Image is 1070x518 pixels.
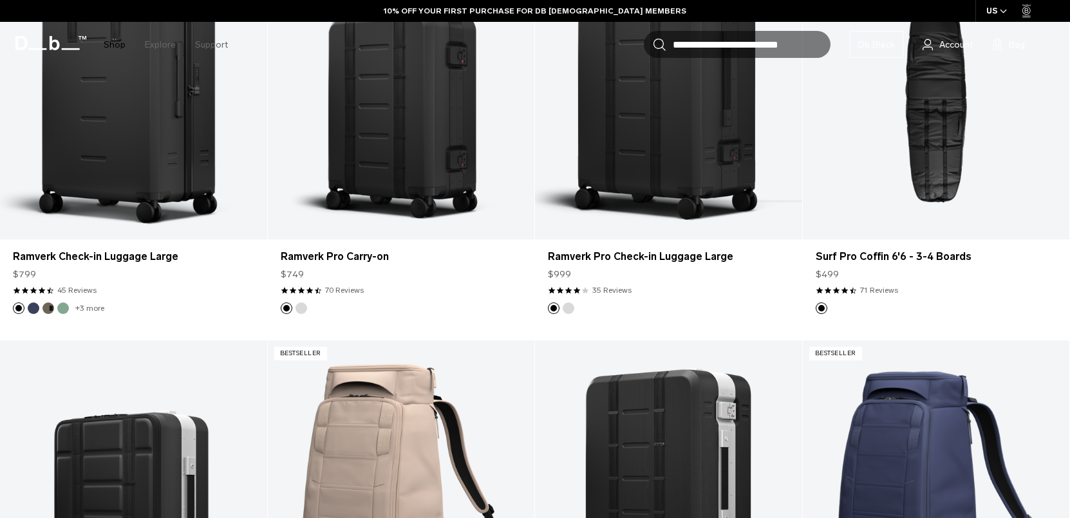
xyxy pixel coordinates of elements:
a: Account [923,37,973,52]
a: 45 reviews [57,284,97,296]
nav: Main Navigation [94,22,238,68]
a: 10% OFF YOUR FIRST PURCHASE FOR DB [DEMOGRAPHIC_DATA] MEMBERS [384,5,686,17]
button: Silver [296,302,307,314]
button: Black Out [281,302,292,314]
a: +3 more [75,304,104,313]
a: 70 reviews [325,284,364,296]
button: Silver [563,302,574,314]
span: Bag [1009,38,1025,51]
button: Blue Hour [28,302,39,314]
span: Account [939,38,973,51]
span: $499 [816,268,839,281]
span: $999 [548,268,571,281]
span: $749 [281,268,304,281]
a: Ramverk Pro Check-in Luggage Large [548,249,789,264]
a: Explore [145,22,176,68]
span: $799 [13,268,36,281]
button: Black Out [13,302,24,314]
button: Black Out [816,302,827,314]
p: Bestseller [809,347,862,360]
p: Bestseller [274,347,327,360]
button: Bag [992,37,1025,52]
a: Ramverk Pro Carry-on [281,249,522,264]
a: Ramverk Check-in Luggage Large [13,249,254,264]
a: Support [195,22,228,68]
button: Forest Green [42,302,54,314]
button: Black Out [548,302,559,314]
a: 35 reviews [592,284,632,296]
a: Surf Pro Coffin 6'6 - 3-4 Boards [816,249,1057,264]
a: Shop [104,22,126,68]
a: Db Black [850,31,903,58]
button: Green Ray [57,302,69,314]
a: 71 reviews [860,284,898,296]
